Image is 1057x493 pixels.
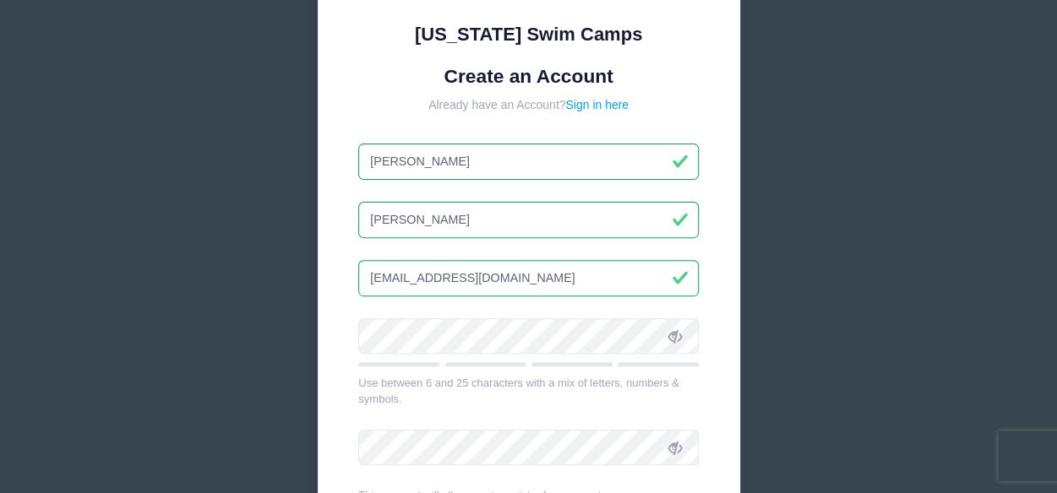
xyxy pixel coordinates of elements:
[358,96,699,114] div: Already have an Account?
[358,65,699,88] h1: Create an Account
[358,202,699,238] input: Last Name
[358,20,699,48] div: [US_STATE] Swim Camps
[358,144,699,180] input: First Name
[565,98,629,111] a: Sign in here
[358,375,699,408] div: Use between 6 and 25 characters with a mix of letters, numbers & symbols.
[358,260,699,296] input: Email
